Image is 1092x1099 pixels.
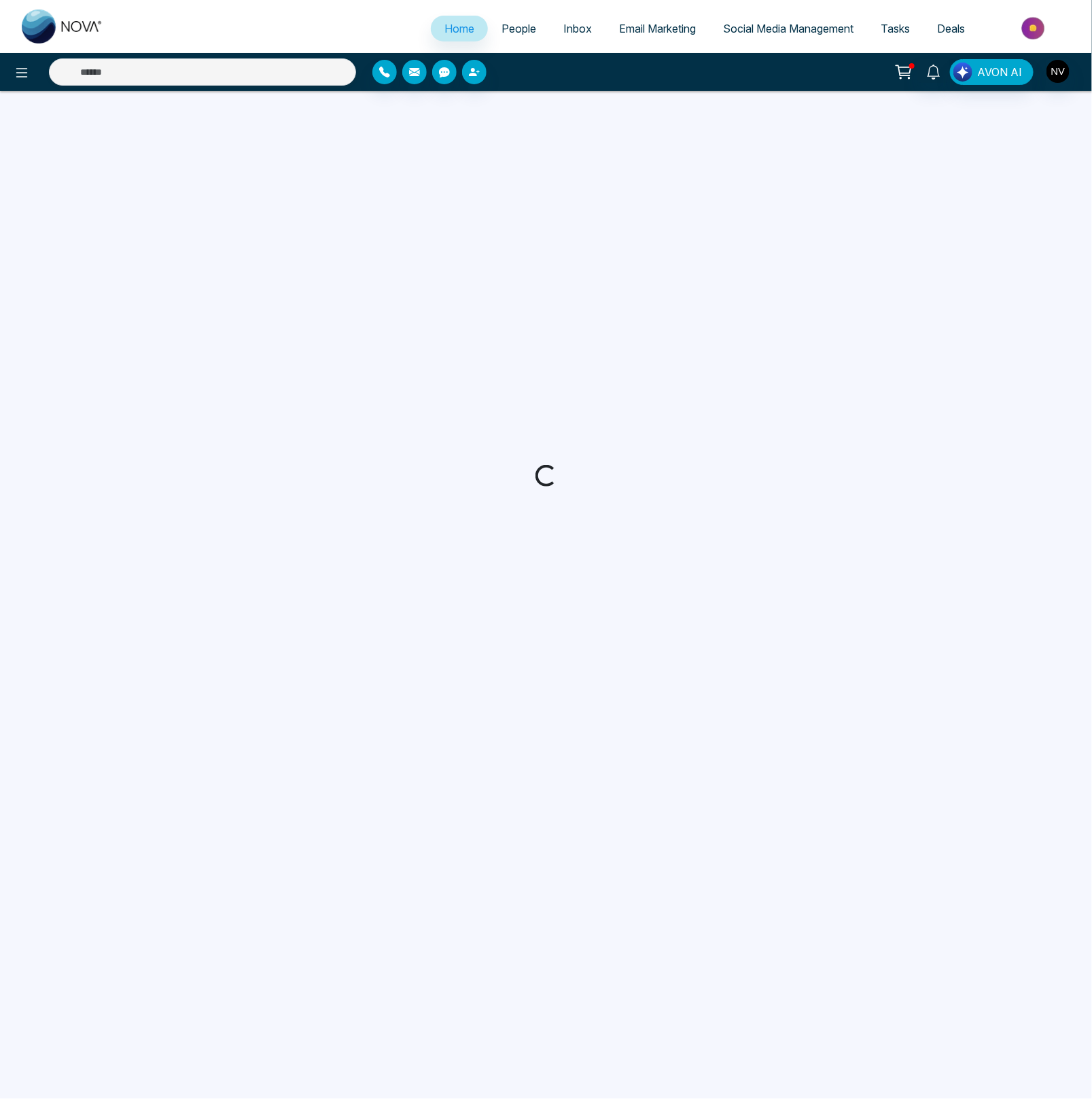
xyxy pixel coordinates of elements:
[431,16,488,41] a: Home
[619,22,696,35] span: Email Marketing
[488,16,550,41] a: People
[709,16,867,41] a: Social Media Management
[605,16,709,41] a: Email Marketing
[501,22,536,35] span: People
[977,64,1022,80] span: AVON AI
[923,16,979,41] a: Deals
[937,22,965,35] span: Deals
[881,22,910,35] span: Tasks
[950,59,1034,85] button: AVON AI
[550,16,605,41] a: Inbox
[953,63,972,82] img: Lead Flow
[985,13,1084,43] img: Market-place.gif
[867,16,923,41] a: Tasks
[723,22,853,35] span: Social Media Management
[563,22,592,35] span: Inbox
[22,10,103,43] img: Nova CRM Logo
[444,22,474,35] span: Home
[1046,60,1070,83] img: User Avatar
